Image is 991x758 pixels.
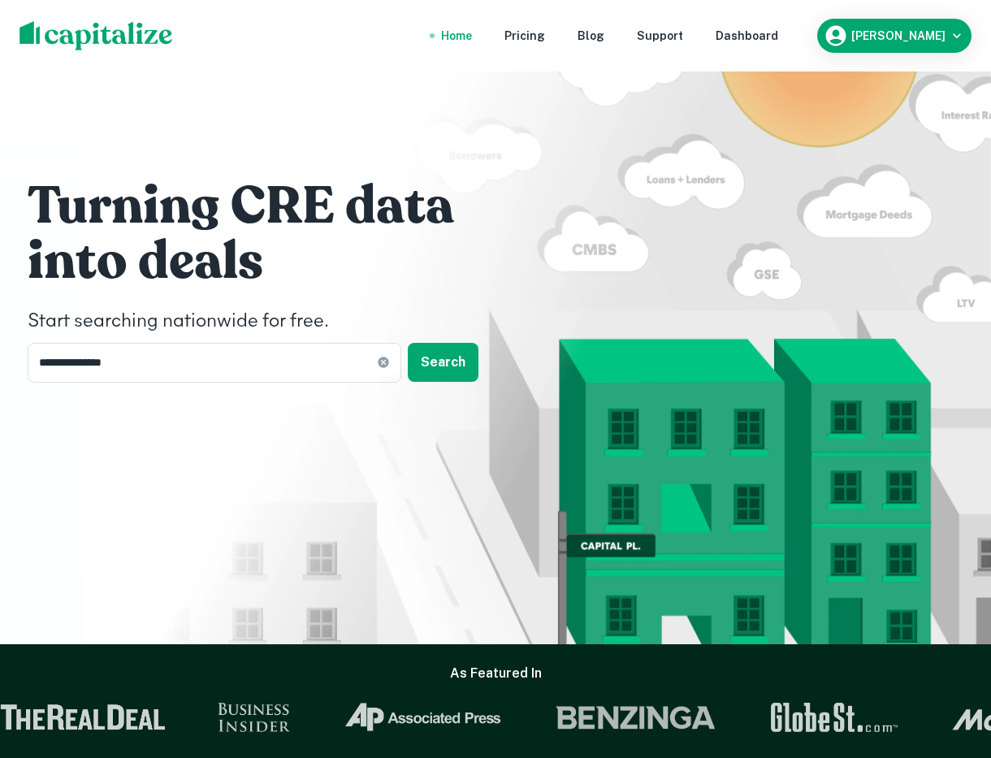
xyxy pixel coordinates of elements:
[504,27,545,45] a: Pricing
[441,27,472,45] a: Home
[28,229,515,294] h1: into deals
[28,174,515,239] h1: Turning CRE data
[553,703,716,732] img: Benzinga
[851,30,946,41] h6: [PERSON_NAME]
[19,21,173,50] img: capitalize-logo.png
[637,27,683,45] a: Support
[450,664,542,683] h6: As Featured In
[408,343,478,382] button: Search
[716,27,778,45] a: Dashboard
[910,628,991,706] iframe: Chat Widget
[768,703,899,732] img: GlobeSt
[28,307,515,336] h4: Start searching nationwide for free.
[578,27,604,45] a: Blog
[217,703,290,732] img: Business Insider
[342,703,502,732] img: Associated Press
[817,19,972,53] button: [PERSON_NAME]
